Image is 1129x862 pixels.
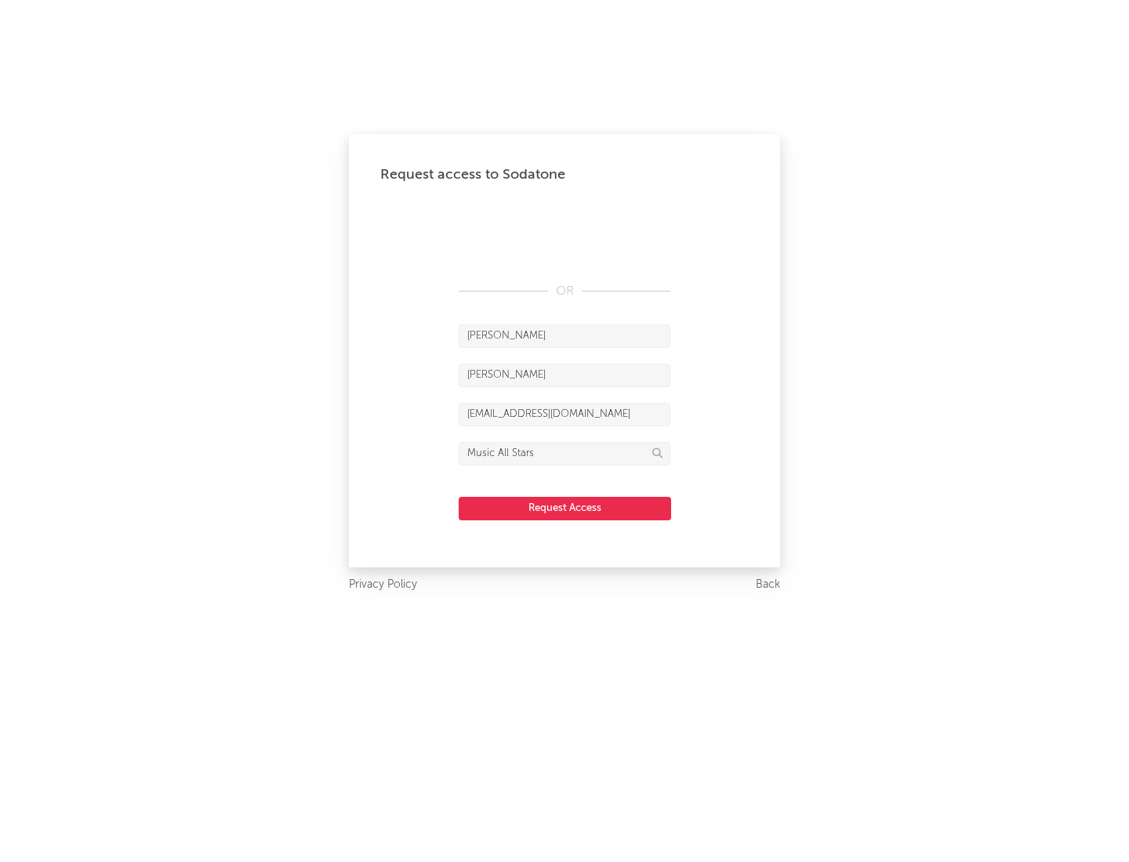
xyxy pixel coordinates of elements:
div: OR [459,282,670,301]
button: Request Access [459,497,671,520]
input: Division [459,442,670,465]
input: Email [459,403,670,426]
input: First Name [459,324,670,348]
a: Back [756,575,780,595]
input: Last Name [459,364,670,387]
div: Request access to Sodatone [380,165,749,184]
a: Privacy Policy [349,575,417,595]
